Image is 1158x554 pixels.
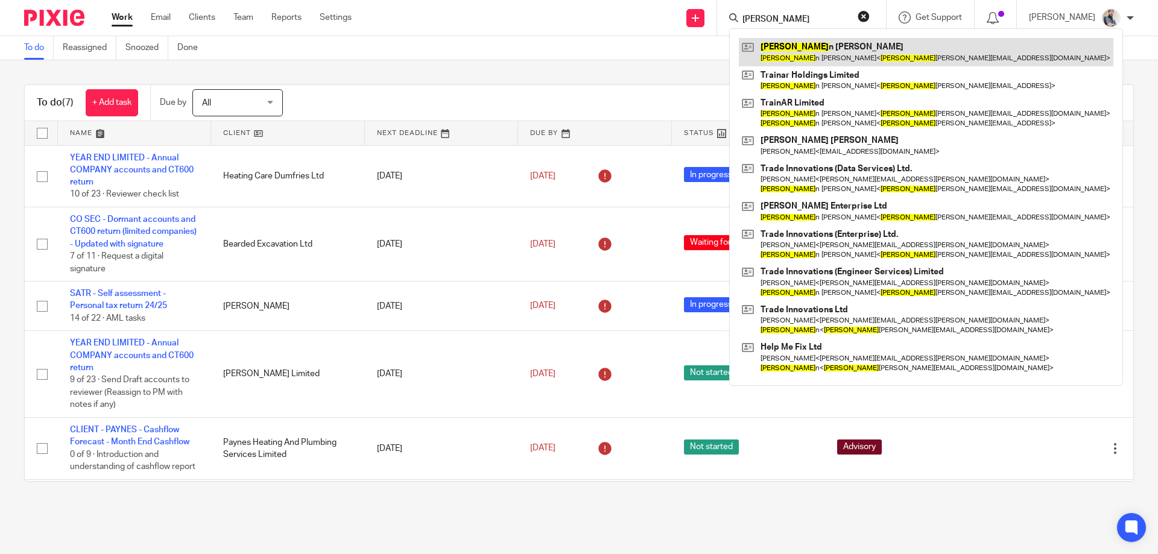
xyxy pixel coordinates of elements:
td: [DATE] [365,207,518,282]
td: [PERSON_NAME] Limited [211,331,364,418]
td: Bearded Excavation Ltd [211,207,364,282]
p: [PERSON_NAME] [1029,11,1095,24]
td: [DATE] [365,479,518,541]
span: All [202,99,211,107]
h1: To do [37,96,74,109]
td: [DATE] [365,145,518,207]
span: Advisory [837,439,882,455]
button: Clear [858,10,870,22]
span: [DATE] [530,240,555,248]
img: Pixie [24,10,84,26]
td: [DATE] [365,417,518,479]
a: + Add task [86,89,138,116]
a: Done [177,36,207,60]
td: [DATE] [365,331,518,418]
span: In progress [684,167,738,182]
td: [DATE] [365,282,518,331]
img: Pixie%2002.jpg [1101,8,1121,28]
span: Get Support [916,13,962,22]
a: Reassigned [63,36,116,60]
a: CO SEC - Dormant accounts and CT600 return (limited companies) - Updated with signature [70,215,197,248]
a: Team [233,11,253,24]
a: Email [151,11,171,24]
a: Settings [320,11,352,24]
a: SATR - Self assessment - Personal tax return 24/25 [70,289,167,310]
span: In progress [684,297,738,312]
span: [DATE] [530,444,555,453]
span: 10 of 23 · Reviewer check list [70,190,179,199]
a: To do [24,36,54,60]
td: Heating Care Dumfries Ltd [211,145,364,207]
span: Not started [684,439,739,455]
a: Reports [271,11,302,24]
span: Waiting for Client [684,235,761,250]
a: YEAR END LIMITED - Annual COMPANY accounts and CT600 return [70,339,194,372]
a: CLIENT - PAYNES - Cashflow Forecast - Month End Cashflow [70,426,189,446]
span: 7 of 11 · Request a digital signature [70,252,163,273]
span: 0 of 9 · Introduction and understanding of cashflow report [70,450,195,471]
p: Due by [160,96,186,109]
a: YEAR END LIMITED - Annual COMPANY accounts and CT600 return [70,154,194,187]
span: Not started [684,365,739,380]
span: [DATE] [530,172,555,180]
span: 14 of 22 · AML tasks [70,314,145,323]
a: Snoozed [125,36,168,60]
a: Clients [189,11,215,24]
td: [PERSON_NAME] [211,282,364,331]
td: Paynes Heating And Plumbing Services Limited [211,417,364,479]
input: Search [741,14,850,25]
span: (7) [62,98,74,107]
span: [DATE] [530,370,555,378]
span: 9 of 23 · Send Draft accounts to reviewer (Reassign to PM with notes if any) [70,376,189,409]
span: [DATE] [530,302,555,310]
a: Work [112,11,133,24]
